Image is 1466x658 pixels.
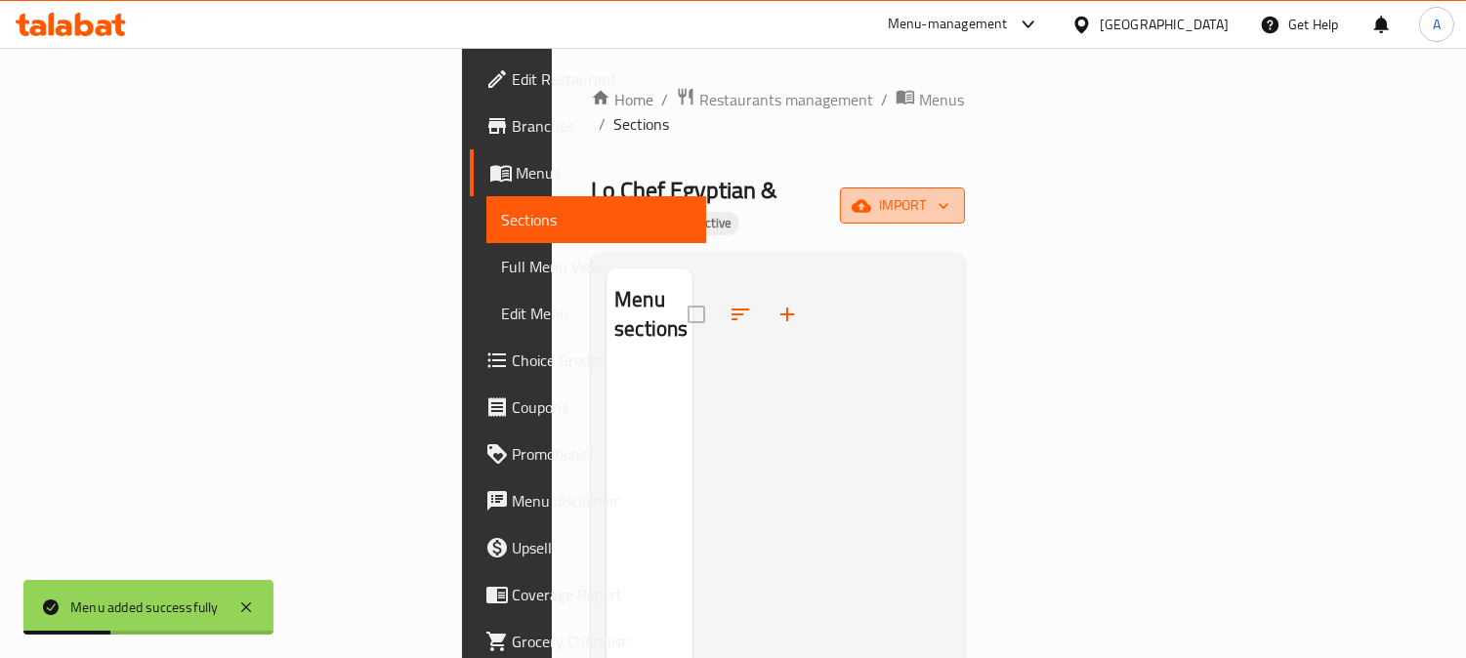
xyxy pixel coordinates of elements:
[764,291,811,338] button: Add section
[1100,14,1229,35] div: [GEOGRAPHIC_DATA]
[517,161,691,185] span: Menus
[513,583,691,606] span: Coverage Report
[513,489,691,513] span: Menu disclaimer
[919,88,964,111] span: Menus
[513,442,691,466] span: Promotions
[502,255,691,278] span: Full Menu View
[513,67,691,91] span: Edit Restaurant
[486,290,707,337] a: Edit Menu
[470,337,707,384] a: Choice Groups
[591,87,965,136] nav: breadcrumb
[840,187,965,224] button: import
[470,384,707,431] a: Coupons
[513,536,691,559] span: Upsell
[888,13,1008,36] div: Menu-management
[681,212,739,235] div: Inactive
[676,87,873,112] a: Restaurants management
[856,193,949,218] span: import
[513,395,691,419] span: Coupons
[1433,14,1441,35] span: A
[502,208,691,231] span: Sections
[896,87,964,112] a: Menus
[470,431,707,477] a: Promotions
[513,630,691,653] span: Grocery Checklist
[607,361,692,377] nav: Menu sections
[470,524,707,571] a: Upsell
[681,215,739,231] span: Inactive
[699,88,873,111] span: Restaurants management
[881,88,888,111] li: /
[470,571,707,618] a: Coverage Report
[513,349,691,372] span: Choice Groups
[470,56,707,103] a: Edit Restaurant
[470,103,707,149] a: Branches
[513,114,691,138] span: Branches
[486,243,707,290] a: Full Menu View
[486,196,707,243] a: Sections
[70,596,219,618] div: Menu added successfully
[502,302,691,325] span: Edit Menu
[470,149,707,196] a: Menus
[470,477,707,524] a: Menu disclaimer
